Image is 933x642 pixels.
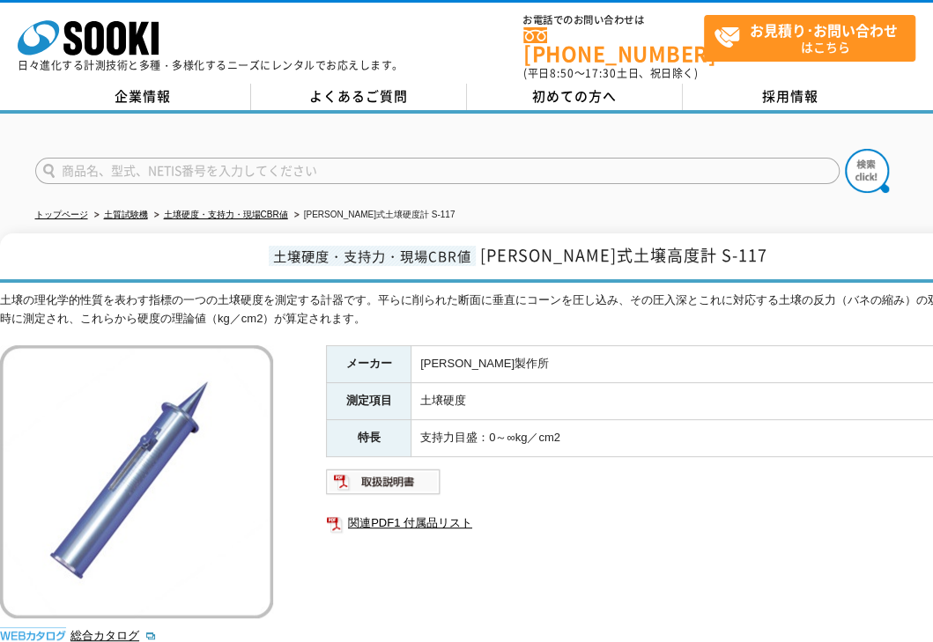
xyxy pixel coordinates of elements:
a: 企業情報 [35,84,251,110]
span: 8:50 [550,65,574,81]
th: 特長 [327,420,411,457]
strong: お見積り･お問い合わせ [750,19,898,41]
p: 日々進化する計測技術と多種・多様化するニーズにレンタルでお応えします。 [18,60,404,70]
img: btn_search.png [845,149,889,193]
a: 土壌硬度・支持力・現場CBR値 [164,210,288,219]
span: [PERSON_NAME]式土壌高度計 S-117 [480,243,767,267]
a: 初めての方へ [467,84,683,110]
a: 総合カタログ [70,629,157,642]
a: 土質試験機 [104,210,148,219]
a: [PHONE_NUMBER] [523,27,704,63]
a: よくあるご質問 [251,84,467,110]
a: トップページ [35,210,88,219]
span: 17:30 [585,65,617,81]
span: お電話でのお問い合わせは [523,15,704,26]
li: [PERSON_NAME]式土壌硬度計 S-117 [291,206,455,225]
span: (平日 ～ 土日、祝日除く) [523,65,698,81]
span: はこちら [714,16,914,60]
th: 測定項目 [327,383,411,420]
a: 採用情報 [683,84,899,110]
span: 初めての方へ [532,86,617,106]
a: お見積り･お問い合わせはこちら [704,15,915,62]
img: 取扱説明書 [326,468,441,496]
a: 取扱説明書 [326,479,441,492]
input: 商品名、型式、NETIS番号を入力してください [35,158,840,184]
th: メーカー [327,346,411,383]
span: 土壌硬度・支持力・現場CBR値 [269,246,476,266]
